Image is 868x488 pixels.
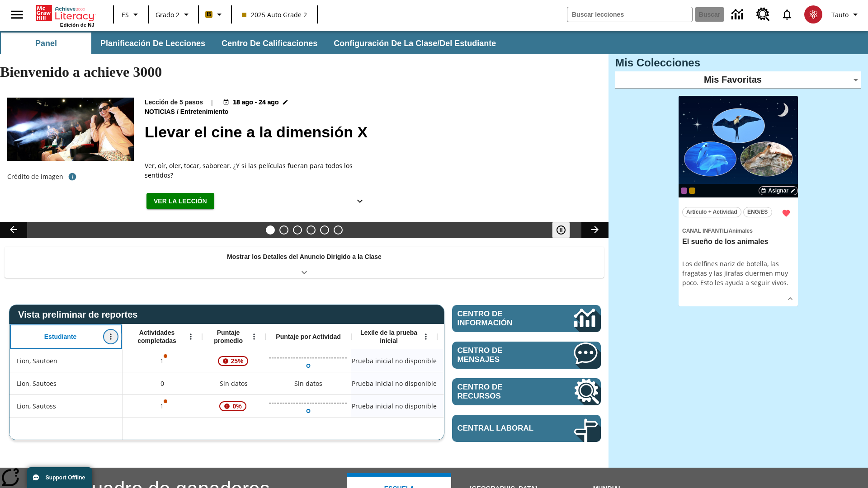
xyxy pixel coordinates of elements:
div: 0, Lion, Sautoes [123,372,202,394]
button: Abrir menú [419,330,433,343]
span: Lion, Sautoss [17,401,56,411]
button: Abrir menú [247,330,261,343]
span: ENG/ES [747,207,768,217]
button: Pausar [552,222,570,238]
button: Support Offline [27,467,92,488]
span: Lexile de la prueba inicial [356,328,422,345]
button: Diapositiva 1 Llevar el cine a la dimensión X [266,225,275,235]
span: Asignar [768,187,788,195]
button: Asignar Elegir fechas [759,186,798,195]
div: Mis Favoritas [615,71,861,89]
div: Sin datos, Lion, Sautoss [437,394,523,417]
button: Ver la lección [146,193,214,210]
button: Ver más [351,193,369,210]
a: Centro de mensajes [452,342,601,369]
div: Mostrar los Detalles del Anuncio Dirigido a la Clase [5,247,604,278]
span: Canal Infantil [682,228,727,234]
button: Diapositiva 6 Una idea, mucho trabajo [334,225,343,235]
span: Puntaje por Actividad [276,333,340,341]
span: Central laboral [458,424,547,433]
div: OL 2025 Auto Grade 3 [681,188,687,194]
div: 1, Es posible que sea inválido el puntaje de una o más actividades., Lion, Sautoss [123,394,202,417]
div: New 2025 class [689,188,695,194]
a: Centro de información [452,305,601,332]
span: 18 ago - 24 ago [233,98,278,107]
button: Grado: Grado 2, Elige un grado [152,6,195,23]
button: Abrir menú [104,330,118,343]
button: Remover de Favoritas [778,205,794,221]
button: Artículo + Actividad [682,207,741,217]
span: Entretenimiento [180,107,231,117]
span: Estudiante [44,333,77,341]
span: Tema: Canal Infantil/Animales [682,225,794,235]
span: Noticias [145,107,177,117]
button: Diapositiva 4 ¿Los autos del futuro? [307,225,316,235]
div: lesson details [679,96,798,307]
button: Escoja un nuevo avatar [799,3,828,26]
span: Centro de información [458,310,543,328]
span: Centro de mensajes [458,346,547,364]
span: Vista preliminar de reportes [18,310,142,320]
a: Central laboral [452,415,601,442]
a: Centro de recursos, Se abrirá en una pestaña nueva. [452,378,601,405]
a: Notificaciones [775,3,799,26]
button: 18 ago - 24 ago Elegir fechas [221,98,290,107]
span: Artículo + Actividad [686,207,737,217]
a: Centro de recursos, Se abrirá en una pestaña nueva. [751,2,775,27]
p: Crédito de imagen [7,172,63,181]
span: Prueba inicial no disponible, Lion, Sautoen [352,356,437,366]
span: Support Offline [46,474,85,481]
span: Tauto [831,10,849,19]
button: Boost El color de la clase es anaranjado claro. Cambiar el color de la clase. [202,6,228,23]
span: Lion, Sautoen [17,356,57,366]
button: Diapositiva 5 ¿Cuál es la gran idea? [320,225,329,235]
div: Los delfines nariz de botella, las fragatas y las jirafas duermen muy poco. Esto les ayuda a segu... [682,259,794,287]
a: Portada [36,4,94,22]
div: Portada [36,3,94,28]
div: 1, Es posible que sea inválido el puntaje de una o más actividades., Lion, Sautoen [123,349,202,372]
span: B [207,9,211,20]
span: Lion, Sautoes [17,379,57,388]
button: Crédito de foto: The Asahi Shimbun vía Getty Images [63,169,81,185]
div: Ver, oír, oler, tocar, saborear. ¿Y si las películas fueran para todos los sentidos? [145,161,371,180]
input: Buscar campo [567,7,692,22]
span: Sin datos [215,374,252,393]
span: Edición de NJ [60,22,94,28]
span: / [177,108,179,115]
span: Prueba inicial no disponible, Lion, Sautoss [352,401,437,411]
span: Puntaje promedio [207,328,250,345]
button: Carrusel de lecciones, seguir [581,222,609,238]
button: Diapositiva 3 Modas que pasaron de moda [293,225,302,235]
h2: Llevar el cine a la dimensión X [145,121,598,144]
body: Máximo 600 caracteres Presiona Escape para desactivar la barra de herramientas Presiona Alt + F10... [7,7,128,17]
div: Sin datos, Lion, Sautoes [437,372,523,394]
button: Perfil/Configuración [828,6,864,23]
span: Centro de recursos [458,383,547,401]
div: , 25%, ¡Atención! La puntuación media de 25% correspondiente al primer intento de este estudiante... [202,349,265,372]
div: Sin datos, Lion, Sautoes [202,372,265,394]
img: El panel situado frente a los asientos rocía con agua nebulizada al feliz público en un cine equi... [7,98,134,161]
h3: Mis Colecciones [615,56,861,69]
button: Abrir el menú lateral [4,1,30,28]
span: / [727,228,728,234]
div: , 0%, ¡Atención! La puntuación media de 0% correspondiente al primer intento de este estudiante d... [202,394,265,417]
span: Animales [728,228,752,234]
button: Abrir menú [184,330,198,343]
p: 1 [159,356,165,366]
button: Centro de calificaciones [214,33,325,54]
button: Diapositiva 2 ¿Lo quieres con papas fritas? [279,225,288,235]
span: 2025 Auto Grade 2 [242,10,307,19]
span: 0 [160,379,164,388]
button: ENG/ES [743,207,772,217]
span: 25% [227,353,247,369]
div: Pausar [552,222,579,238]
div: Sin datos, Lion, Sautoen [437,349,523,372]
p: 1 [159,401,165,411]
button: Lenguaje: ES, Selecciona un idioma [117,6,146,23]
button: Planificación de lecciones [93,33,212,54]
img: avatar image [804,5,822,23]
p: Mostrar los Detalles del Anuncio Dirigido a la Clase [227,252,382,262]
